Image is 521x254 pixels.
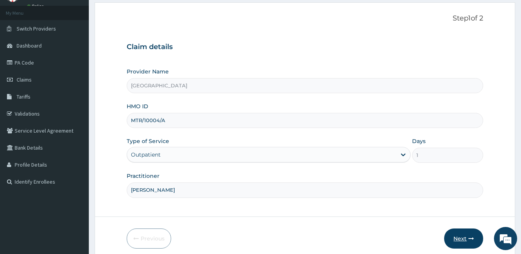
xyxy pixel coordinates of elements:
input: Enter HMO ID [127,113,484,128]
span: Switch Providers [17,25,56,32]
label: Type of Service [127,137,169,145]
span: Tariffs [17,93,31,100]
button: Previous [127,228,171,249]
textarea: Type your message and hit 'Enter' [4,170,147,198]
label: Provider Name [127,68,169,75]
h3: Claim details [127,43,484,51]
span: Claims [17,76,32,83]
div: Minimize live chat window [127,4,145,22]
button: Next [444,228,483,249]
label: HMO ID [127,102,148,110]
input: Enter Name [127,182,484,198]
label: Days [412,137,426,145]
img: d_794563401_company_1708531726252_794563401 [14,39,31,58]
div: Chat with us now [40,43,130,53]
p: Step 1 of 2 [127,14,484,23]
span: We're online! [45,77,107,155]
label: Practitioner [127,172,160,180]
a: Online [27,3,46,9]
div: Outpatient [131,151,161,159]
span: Dashboard [17,42,42,49]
